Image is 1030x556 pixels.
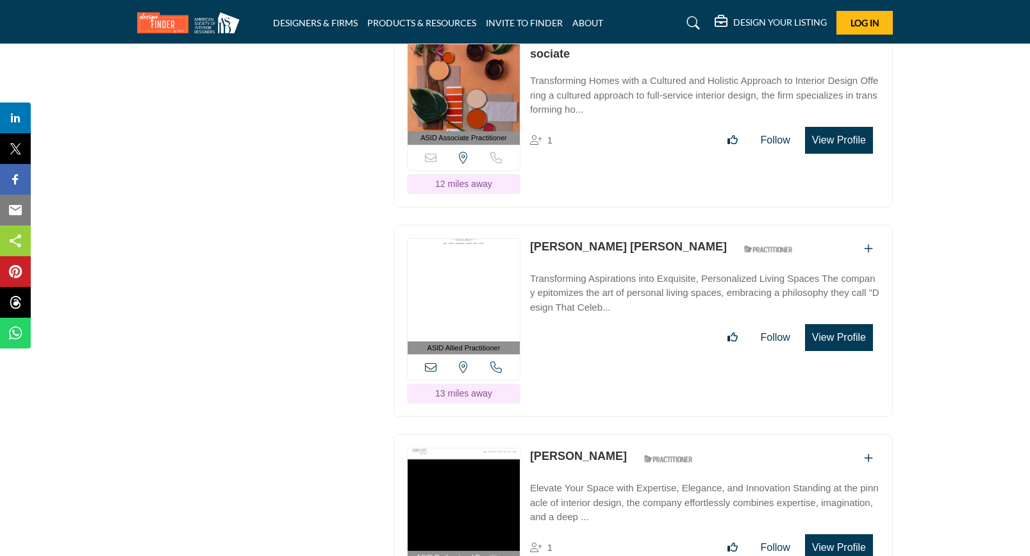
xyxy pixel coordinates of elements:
[530,540,552,555] div: Followers
[530,133,552,148] div: Followers
[719,325,746,350] button: Like listing
[137,12,246,33] img: Site Logo
[530,481,879,525] p: Elevate Your Space with Expertise, Elegance, and Innovation Standing at the pinnacle of interior ...
[547,542,552,553] span: 1
[530,74,879,117] p: Transforming Homes with a Cultured and Holistic Approach to Interior Design Offering a cultured a...
[273,17,358,28] a: DESIGNERS & FIRMS
[428,343,501,354] span: ASID Allied Practitioner
[674,13,708,33] a: Search
[836,11,893,35] button: Log In
[805,324,873,351] button: View Profile
[486,17,563,28] a: INVITE TO FINDER
[733,17,827,28] h5: DESIGN YOUR LISTING
[752,127,799,153] button: Follow
[805,127,873,154] button: View Profile
[739,241,797,258] img: ASID Qualified Practitioners Badge Icon
[572,17,603,28] a: ABOUT
[530,473,879,525] a: Elevate Your Space with Expertise, Elegance, and Innovation Standing at the pinnacle of interior ...
[530,238,727,256] p: Gina Viscusi Elson
[408,29,520,145] a: ASID Associate Practitioner
[530,66,879,117] a: Transforming Homes with a Cultured and Holistic Approach to Interior Design Offering a cultured a...
[408,239,520,355] a: ASID Allied Practitioner
[719,127,746,153] button: Like listing
[530,448,627,465] p: Sherry Scott
[420,133,507,143] span: ASID Associate Practitioner
[530,264,879,315] a: Transforming Aspirations into Exquisite, Personalized Living Spaces The company epitomizes the ar...
[408,448,520,551] img: Sherry Scott
[864,453,873,464] a: Add To List
[530,450,627,462] a: [PERSON_NAME]
[530,28,778,63] p: Sindhu Peruri, ASID Associate
[530,240,727,253] a: [PERSON_NAME] [PERSON_NAME]
[408,29,520,131] img: Sindhu Peruri, ASID Associate
[547,135,552,145] span: 1
[715,15,827,31] div: DESIGN YOUR LISTING
[408,239,520,341] img: Gina Viscusi Elson
[367,17,476,28] a: PRODUCTS & RESOURCES
[435,388,492,398] span: 13 miles away
[864,243,873,254] a: Add To List
[639,451,697,467] img: ASID Qualified Practitioners Badge Icon
[530,272,879,315] p: Transforming Aspirations into Exquisite, Personalized Living Spaces The company epitomizes the ar...
[752,325,799,350] button: Follow
[851,17,879,28] span: Log In
[435,179,492,189] span: 12 miles away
